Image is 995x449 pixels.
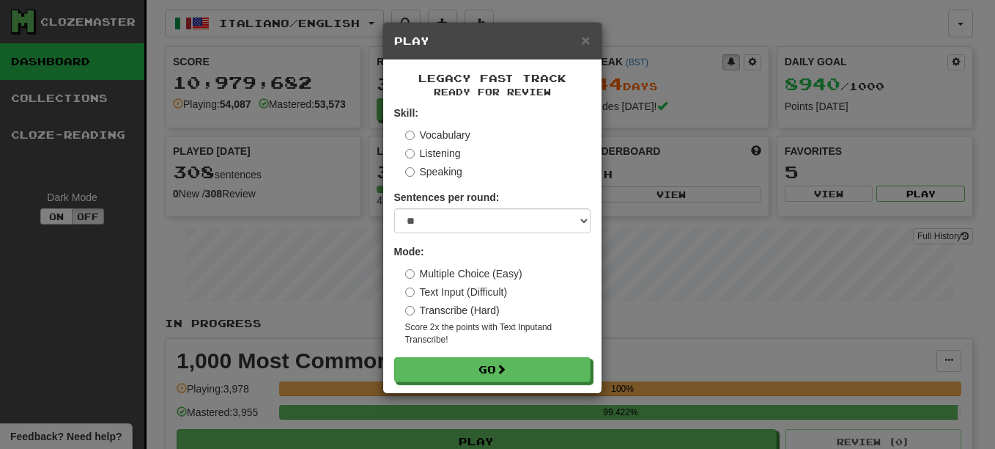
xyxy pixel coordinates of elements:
[581,32,590,48] span: ×
[394,190,500,205] label: Sentences per round:
[394,107,418,119] strong: Skill:
[405,269,415,279] input: Multiple Choice (Easy)
[405,131,415,140] input: Vocabulary
[405,288,415,297] input: Text Input (Difficult)
[405,146,461,161] label: Listening
[394,86,591,98] small: Ready for Review
[405,321,591,346] small: Score 2x the points with Text Input and Transcribe !
[394,357,591,382] button: Go
[405,285,508,299] label: Text Input (Difficult)
[405,128,470,142] label: Vocabulary
[581,32,590,48] button: Close
[405,306,415,315] input: Transcribe (Hard)
[405,164,462,179] label: Speaking
[394,34,591,48] h5: Play
[405,149,415,158] input: Listening
[405,167,415,177] input: Speaking
[418,72,566,84] span: Legacy Fast Track
[405,303,500,318] label: Transcribe (Hard)
[405,266,522,281] label: Multiple Choice (Easy)
[394,246,424,258] strong: Mode:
